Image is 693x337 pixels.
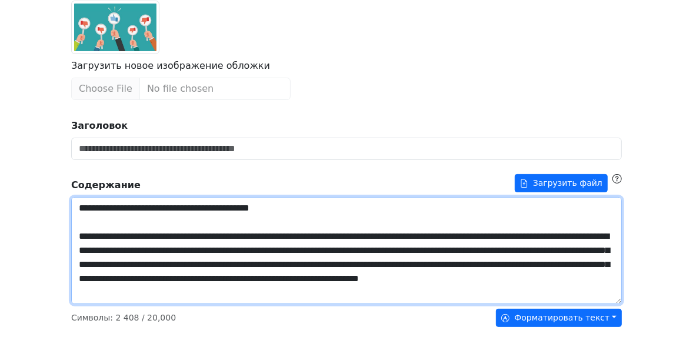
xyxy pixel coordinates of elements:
button: Содержание [515,174,608,192]
p: Символы : / 20,000 [71,312,176,324]
strong: Содержание [71,178,141,192]
label: Загрузить новое изображение обложки [71,59,270,73]
button: Форматировать текст [496,309,622,327]
span: 2 408 [115,313,139,322]
img: Cover [71,1,159,54]
strong: Заголовок [71,120,128,131]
